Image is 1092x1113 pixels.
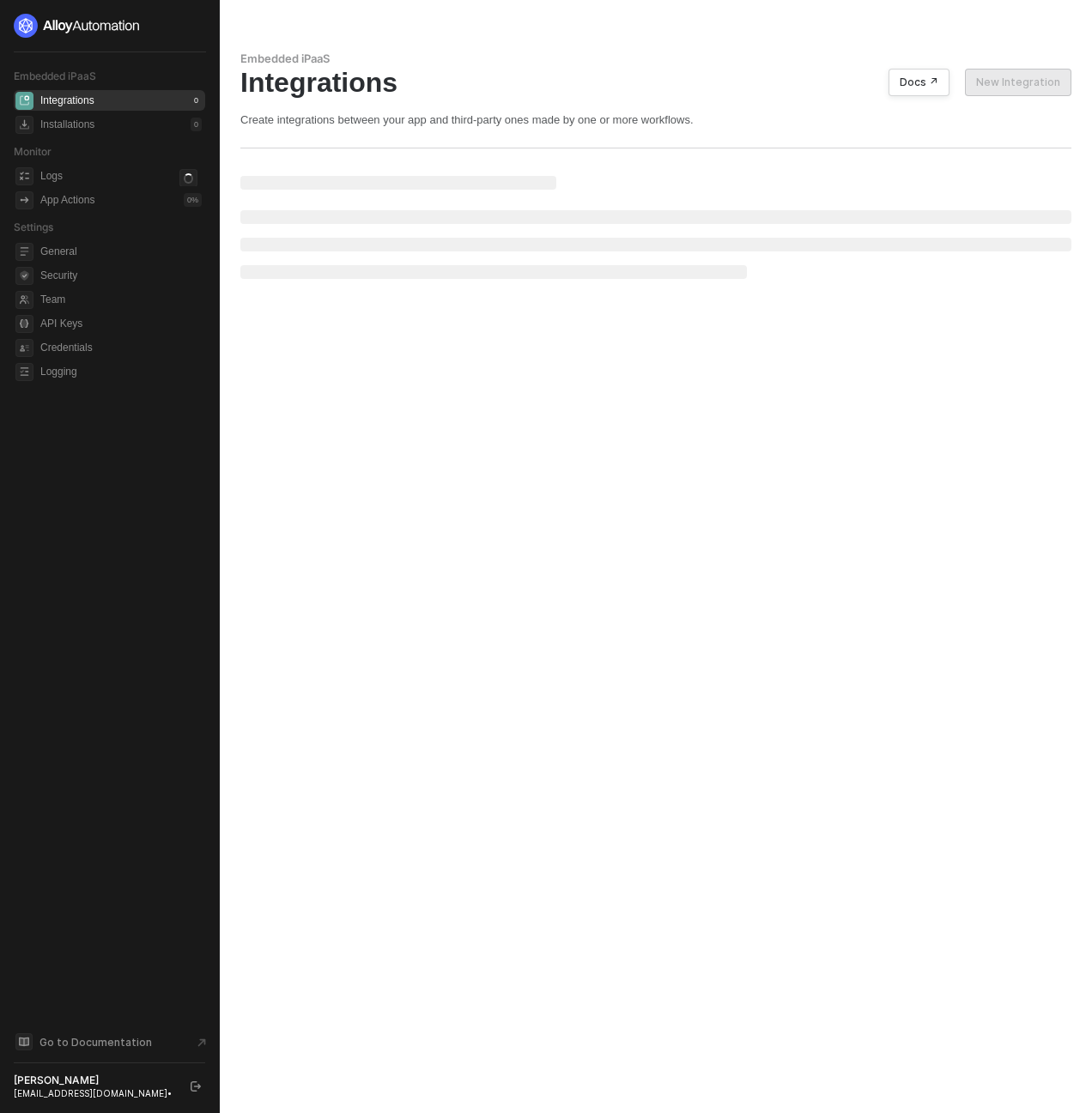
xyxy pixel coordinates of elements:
[15,167,33,185] span: icon-logs
[40,289,202,310] span: Team
[15,315,33,333] span: api-key
[14,1074,175,1087] div: [PERSON_NAME]
[39,1035,152,1049] span: Go to Documentation
[240,112,1071,127] div: Create integrations between your app and third-party ones made by one or more workflows.
[15,1033,33,1050] span: documentation
[40,241,202,262] span: General
[15,291,33,309] span: team
[15,116,33,134] span: installations
[15,267,33,285] span: security
[14,145,52,158] span: Monitor
[900,76,938,89] div: Docs ↗
[15,363,33,381] span: logging
[14,1087,175,1099] div: [EMAIL_ADDRESS][DOMAIN_NAME] •
[889,69,949,96] button: Docs ↗
[14,14,205,38] a: logo
[40,313,202,334] span: API Keys
[40,265,202,286] span: Security
[40,94,94,108] div: Integrations
[14,221,53,233] span: Settings
[191,118,202,131] div: 0
[191,1081,201,1092] span: logout
[240,51,1071,66] div: Embedded iPaaS
[240,66,1071,99] div: Integrations
[40,193,94,208] div: App Actions
[40,361,202,382] span: Logging
[40,169,63,184] div: Logs
[14,14,141,38] img: logo
[40,118,94,132] div: Installations
[15,92,33,110] span: integrations
[15,339,33,357] span: credentials
[15,243,33,261] span: general
[193,1034,210,1051] span: document-arrow
[965,69,1071,96] button: New Integration
[179,169,197,187] span: icon-loader
[14,1031,206,1052] a: Knowledge Base
[14,70,96,82] span: Embedded iPaaS
[15,191,33,209] span: icon-app-actions
[191,94,202,107] div: 0
[40,337,202,358] span: Credentials
[184,193,202,207] div: 0 %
